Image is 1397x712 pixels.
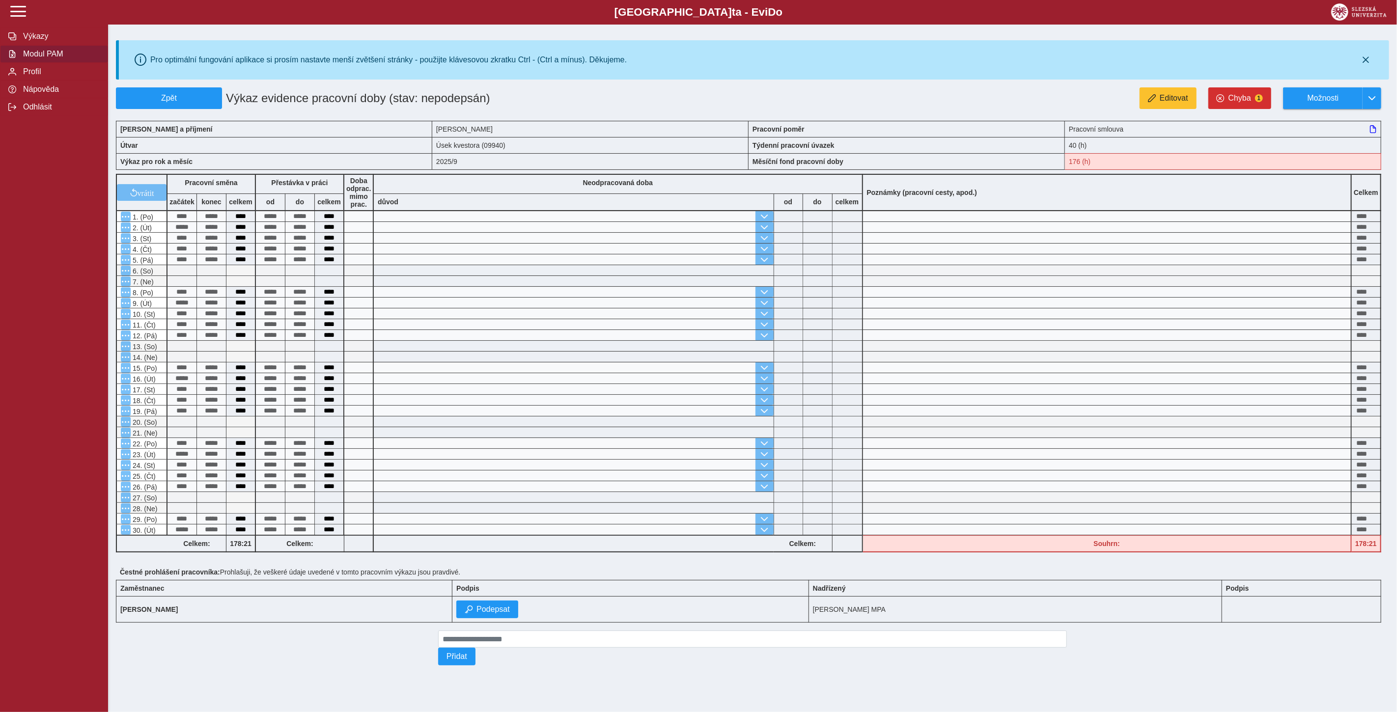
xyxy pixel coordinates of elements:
[121,438,131,448] button: Menu
[121,287,131,297] button: Menu
[1354,189,1378,196] b: Celkem
[1226,584,1249,592] b: Podpis
[121,482,131,492] button: Menu
[583,179,653,187] b: Neodpracovaná doba
[131,224,152,232] span: 2. (Út)
[121,395,131,405] button: Menu
[20,50,100,58] span: Modul PAM
[150,55,627,64] div: Pro optimální fungování aplikace si prosím nastavte menší zvětšení stránky - použijte klávesovou ...
[774,540,832,548] b: Celkem:
[1283,87,1363,109] button: Možnosti
[131,235,151,243] span: 3. (St)
[863,535,1352,552] div: Fond pracovní doby (176 h) a součet hodin (178:21 h) se neshodují!
[432,137,749,153] div: Úsek kvestora (09940)
[168,540,226,548] b: Celkem:
[833,198,862,206] b: celkem
[121,341,131,351] button: Menu
[20,32,100,41] span: Výkazy
[285,198,314,206] b: do
[121,309,131,319] button: Menu
[120,584,164,592] b: Zaměstnanec
[121,449,131,459] button: Menu
[121,493,131,502] button: Menu
[131,505,158,513] span: 28. (Ne)
[131,354,158,361] span: 14. (Ne)
[131,526,156,534] span: 30. (Út)
[1255,94,1263,102] span: 1
[1065,153,1381,170] div: Fond pracovní doby (176 h) a součet hodin (178:21 h) se neshodují!
[121,266,131,275] button: Menu
[131,516,157,523] span: 29. (Po)
[131,472,156,480] span: 25. (Čt)
[438,648,475,665] button: Přidat
[121,525,131,535] button: Menu
[121,471,131,481] button: Menu
[20,103,100,111] span: Odhlásit
[753,141,835,149] b: Týdenní pracovní úvazek
[131,289,153,297] span: 8. (Po)
[1065,121,1381,137] div: Pracovní smlouva
[131,246,152,253] span: 4. (Čt)
[131,429,158,437] span: 21. (Ne)
[121,352,131,362] button: Menu
[1160,94,1188,103] span: Editovat
[185,179,237,187] b: Pracovní směna
[121,417,131,427] button: Menu
[753,125,805,133] b: Pracovní poměr
[131,213,153,221] span: 1. (Po)
[131,397,156,405] span: 18. (Čt)
[226,198,255,206] b: celkem
[378,198,398,206] b: důvod
[131,375,156,383] span: 16. (Út)
[1140,87,1197,109] button: Editovat
[131,278,154,286] span: 7. (Ne)
[456,601,518,618] button: Podepsat
[813,584,846,592] b: Nadřízený
[29,6,1368,19] b: [GEOGRAPHIC_DATA] a - Evi
[131,483,157,491] span: 26. (Pá)
[803,198,832,206] b: do
[1331,3,1387,21] img: logo_web_su.png
[121,222,131,232] button: Menu
[768,6,776,18] span: D
[121,320,131,329] button: Menu
[131,321,156,329] span: 11. (Čt)
[121,406,131,416] button: Menu
[863,189,981,196] b: Poznámky (pracovní cesty, apod.)
[120,605,178,613] b: [PERSON_NAME]
[432,121,749,137] div: [PERSON_NAME]
[120,568,220,576] b: Čestné prohlášení pracovníka:
[776,6,783,18] span: o
[121,503,131,513] button: Menu
[168,198,196,206] b: začátek
[117,184,167,201] button: vrátit
[131,408,157,415] span: 19. (Pá)
[1352,535,1381,552] div: Fond pracovní doby (176 h) a součet hodin (178:21 h) se neshodují!
[138,189,154,196] span: vrátit
[222,87,646,109] h1: Výkaz evidence pracovní doby (stav: nepodepsán)
[121,460,131,470] button: Menu
[121,384,131,394] button: Menu
[432,153,749,170] div: 2025/9
[121,514,131,524] button: Menu
[121,330,131,340] button: Menu
[121,255,131,265] button: Menu
[774,198,803,206] b: od
[121,244,131,254] button: Menu
[1065,137,1381,153] div: 40 (h)
[121,276,131,286] button: Menu
[346,177,371,208] b: Doba odprac. mimo prac.
[131,310,155,318] span: 10. (St)
[271,179,328,187] b: Přestávka v práci
[197,198,226,206] b: konec
[131,451,156,459] span: 23. (Út)
[131,332,157,340] span: 12. (Pá)
[1093,540,1120,548] b: Souhrn:
[121,298,131,308] button: Menu
[120,94,218,103] span: Zpět
[121,233,131,243] button: Menu
[809,597,1222,623] td: [PERSON_NAME] MPA
[131,386,155,394] span: 17. (St)
[131,418,157,426] span: 20. (So)
[753,158,843,165] b: Měsíční fond pracovní doby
